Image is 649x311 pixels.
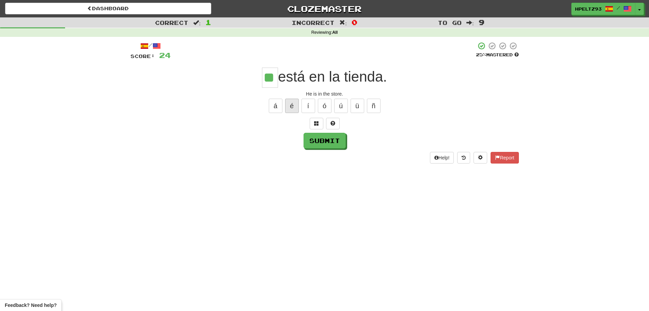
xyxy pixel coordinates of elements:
[285,99,299,113] button: é
[438,19,462,26] span: To go
[5,302,57,309] span: Open feedback widget
[476,52,519,58] div: Mastered
[304,133,346,149] button: Submit
[269,99,282,113] button: á
[352,18,357,26] span: 0
[159,51,171,59] span: 24
[334,99,348,113] button: ú
[571,3,635,15] a: HPeltz93 /
[318,99,331,113] button: ó
[130,42,171,50] div: /
[292,19,335,26] span: Incorrect
[278,69,387,85] span: está en la tienda.
[430,152,454,164] button: Help!
[479,18,484,26] span: 9
[351,99,364,113] button: ü
[302,99,315,113] button: í
[367,99,381,113] button: ñ
[339,20,347,26] span: :
[130,53,155,59] span: Score:
[617,5,620,10] span: /
[575,6,602,12] span: HPeltz93
[205,18,211,26] span: 1
[130,90,519,97] div: He is in the store.
[457,152,470,164] button: Round history (alt+y)
[491,152,519,164] button: Report
[221,3,428,15] a: Clozemaster
[332,30,338,35] strong: All
[155,19,188,26] span: Correct
[326,118,340,129] button: Single letter hint - you only get 1 per sentence and score half the points! alt+h
[5,3,211,14] a: Dashboard
[466,20,474,26] span: :
[476,52,486,57] span: 25 %
[310,118,323,129] button: Switch sentence to multiple choice alt+p
[193,20,201,26] span: :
